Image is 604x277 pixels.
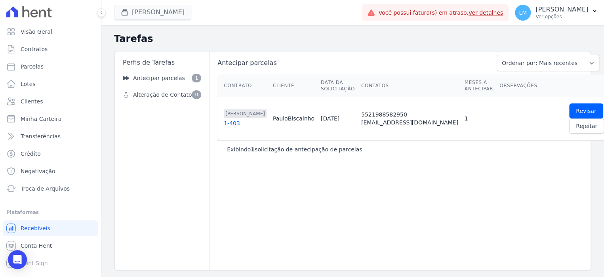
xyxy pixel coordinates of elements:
a: Negativação [3,163,98,179]
span: Negativação [21,167,55,175]
a: Minha Carteira [3,111,98,127]
span: Minha Carteira [21,115,61,123]
a: Antecipar parcelas 1 [118,71,206,86]
span: Recebíveis [21,224,50,232]
a: Clientes [3,94,98,109]
span: Revisar [576,107,596,115]
th: Contatos [358,75,461,97]
span: Transferências [21,132,61,140]
span: 1 [192,74,201,82]
button: [PERSON_NAME] [114,5,191,20]
td: [DATE] [318,97,358,140]
a: Lotes [3,76,98,92]
span: Lotes [21,80,36,88]
h2: Tarefas [114,32,591,46]
div: Open Intercom Messenger [8,250,27,269]
div: 5521988582950 [EMAIL_ADDRESS][DOMAIN_NAME] [361,111,458,126]
a: Parcelas [3,59,98,75]
span: [PERSON_NAME] [224,109,267,118]
nav: Sidebar [118,71,206,102]
p: Exibindo solicitação de antecipação de parcelas [227,145,362,153]
th: Observações [496,75,566,97]
a: Visão Geral [3,24,98,40]
a: Recebíveis [3,220,98,236]
th: Data da Solicitação [318,75,358,97]
b: 1 [251,146,255,153]
div: 1 [465,115,493,122]
span: Rejeitar [576,122,597,130]
div: Paulo Biscainho [273,115,314,122]
p: Ver opções [535,13,588,20]
span: Você possui fatura(s) em atraso. [378,9,503,17]
a: Revisar [569,103,603,118]
div: 1-403‎ [224,119,267,127]
a: Conta Hent [3,238,98,254]
a: Contratos [3,41,98,57]
th: Meses a antecipar [461,75,496,97]
p: [PERSON_NAME] [535,6,588,13]
span: Antecipar parcelas [133,74,185,82]
a: Transferências [3,128,98,144]
span: Parcelas [21,63,44,71]
button: LM [PERSON_NAME] Ver opções [509,2,604,24]
a: Troca de Arquivos [3,181,98,197]
span: Crédito [21,150,41,158]
span: Conta Hent [21,242,52,250]
span: Troca de Arquivos [21,185,70,193]
span: Antecipar parcelas [216,58,492,68]
a: Rejeitar [569,118,604,134]
th: Contrato [217,75,270,97]
span: Clientes [21,97,43,105]
span: Contratos [21,45,48,53]
div: Plataformas [6,208,95,217]
th: Cliente [270,75,318,97]
a: Crédito [3,146,98,162]
a: Ver detalhes [469,10,503,16]
div: Perfis de Tarefas [118,55,206,71]
span: 0 [192,90,201,99]
span: Alteração de Contato [133,91,192,99]
a: Alteração de Contato 0 [118,87,206,102]
span: LM [519,10,527,15]
span: Visão Geral [21,28,52,36]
